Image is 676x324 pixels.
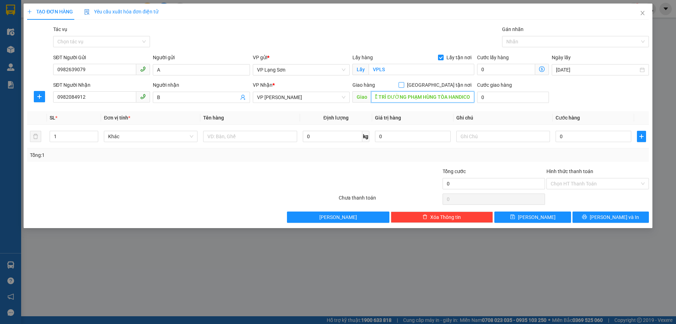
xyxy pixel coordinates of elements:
[518,213,556,221] span: [PERSON_NAME]
[53,54,150,61] div: SĐT Người Gửi
[637,131,646,142] button: plus
[253,82,273,88] span: VP Nhận
[510,214,515,220] span: save
[375,131,451,142] input: 0
[153,81,250,89] div: Người nhận
[477,55,509,60] label: Cước lấy hàng
[539,66,545,72] span: dollar-circle
[338,194,442,206] div: Chưa thanh toán
[546,169,593,174] label: Hình thức thanh toán
[257,65,345,75] span: VP Lạng Sơn
[640,10,645,16] span: close
[53,81,150,89] div: SĐT Người Nhận
[423,214,427,220] span: delete
[34,94,45,99] span: plus
[140,66,146,72] span: phone
[287,212,389,223] button: [PERSON_NAME]
[352,82,375,88] span: Giao hàng
[50,115,55,121] span: SL
[319,213,357,221] span: [PERSON_NAME]
[30,131,41,142] button: delete
[371,91,474,103] input: Dọc đường
[153,54,250,61] div: Người gửi
[552,55,571,60] label: Ngày lấy
[590,213,639,221] span: [PERSON_NAME] và In
[404,81,474,89] span: [GEOGRAPHIC_DATA] tận nơi
[362,131,369,142] span: kg
[369,64,474,75] input: Lấy tận nơi
[140,94,146,99] span: phone
[477,64,535,75] input: Cước lấy hàng
[253,54,350,61] div: VP gửi
[477,92,549,103] input: Cước giao hàng
[456,131,550,142] input: Ghi Chú
[30,151,261,159] div: Tổng: 1
[430,213,461,221] span: Xóa Thông tin
[582,214,587,220] span: printer
[324,115,349,121] span: Định lượng
[53,26,67,32] label: Tác vụ
[572,212,649,223] button: printer[PERSON_NAME] và In
[27,9,73,14] span: TẠO ĐƠN HÀNG
[352,55,373,60] span: Lấy hàng
[257,92,345,103] span: VP Minh Khai
[375,115,401,121] span: Giá trị hàng
[453,111,553,125] th: Ghi chú
[502,26,524,32] label: Gán nhãn
[108,131,193,142] span: Khác
[494,212,571,223] button: save[PERSON_NAME]
[637,134,646,139] span: plus
[27,9,32,14] span: plus
[203,131,297,142] input: VD: Bàn, Ghế
[352,64,369,75] span: Lấy
[352,91,371,103] span: Giao
[477,82,512,88] label: Cước giao hàng
[444,54,474,61] span: Lấy tận nơi
[84,9,158,14] span: Yêu cầu xuất hóa đơn điện tử
[34,91,45,102] button: plus
[104,115,130,121] span: Đơn vị tính
[556,66,638,74] input: Ngày lấy
[203,115,224,121] span: Tên hàng
[240,94,246,100] span: user-add
[391,212,493,223] button: deleteXóa Thông tin
[556,115,580,121] span: Cước hàng
[443,169,466,174] span: Tổng cước
[84,9,90,15] img: icon
[633,4,652,23] button: Close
